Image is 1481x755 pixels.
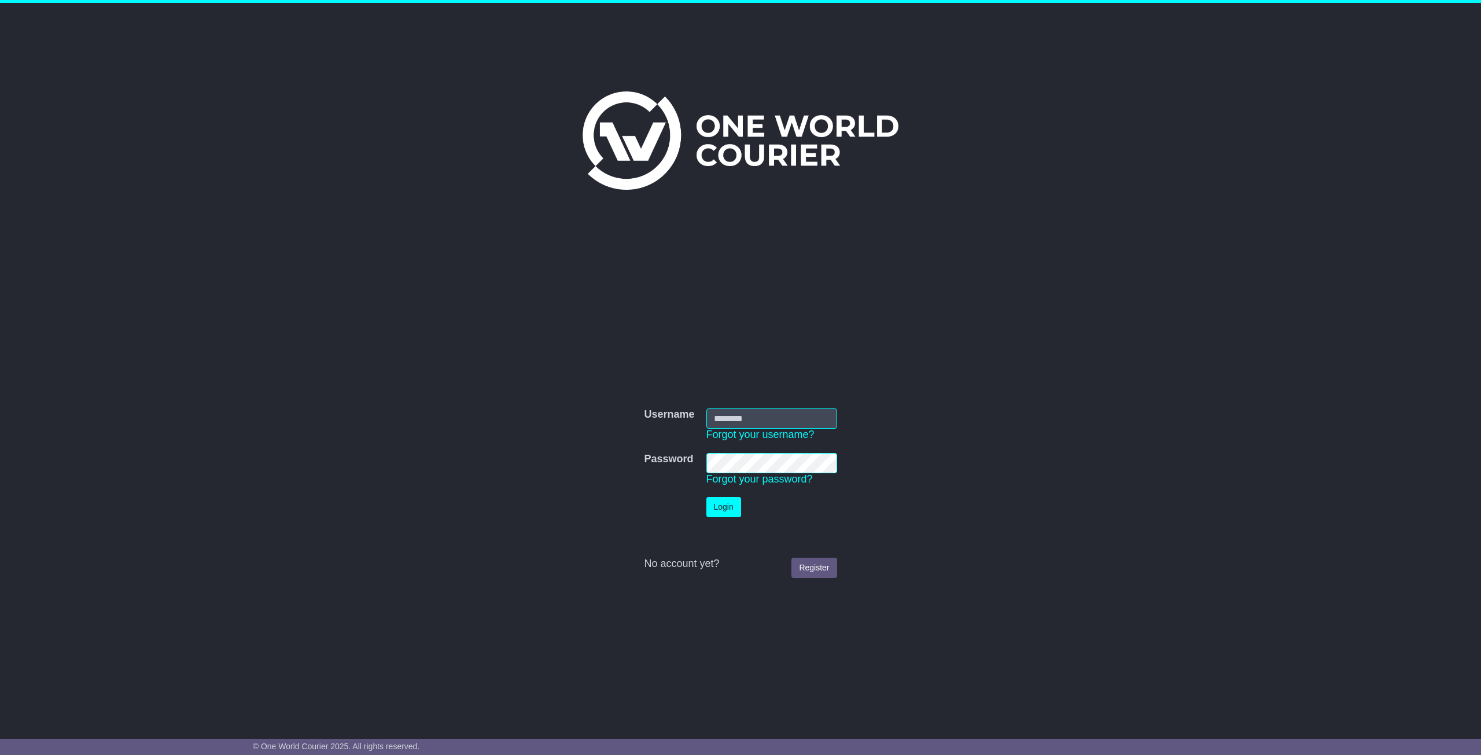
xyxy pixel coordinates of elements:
[644,558,837,570] div: No account yet?
[253,742,420,751] span: © One World Courier 2025. All rights reserved.
[791,558,837,578] a: Register
[706,429,815,440] a: Forgot your username?
[644,453,693,466] label: Password
[583,91,898,190] img: One World
[706,473,813,485] a: Forgot your password?
[706,497,741,517] button: Login
[644,408,694,421] label: Username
